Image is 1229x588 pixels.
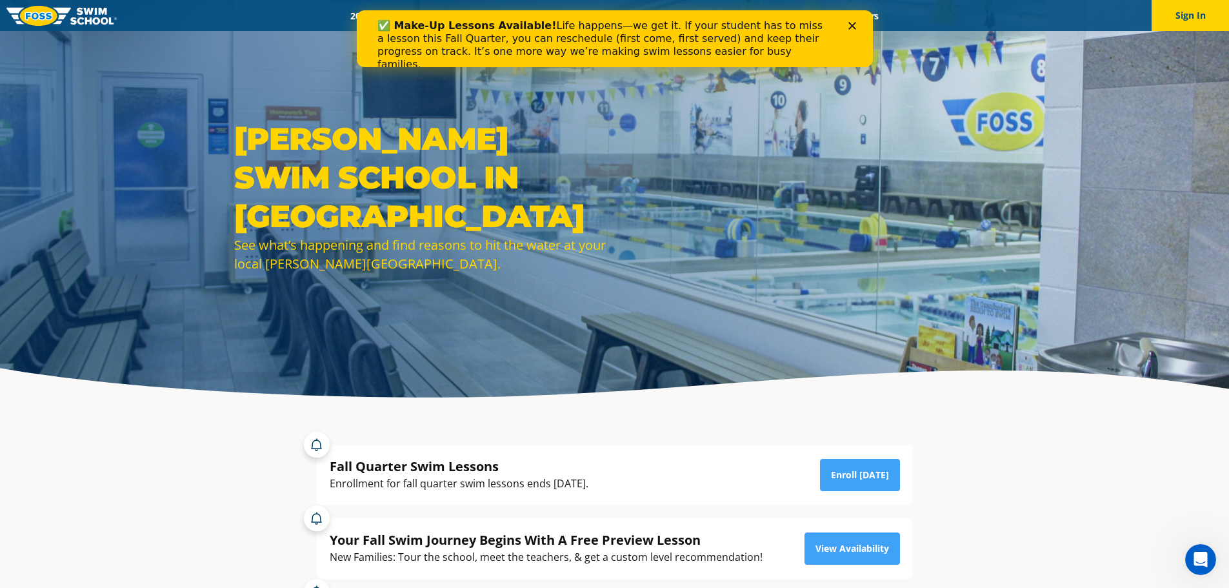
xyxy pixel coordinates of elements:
[357,10,873,67] iframe: Intercom live chat banner
[659,10,796,22] a: Swim Like [PERSON_NAME]
[234,236,608,273] div: See what’s happening and find reasons to hit the water at your local [PERSON_NAME][GEOGRAPHIC_DATA].
[795,10,836,22] a: Blog
[330,531,763,549] div: Your Fall Swim Journey Begins With A Free Preview Lesson
[420,10,474,22] a: Schools
[234,119,608,236] h1: [PERSON_NAME] Swim School in [GEOGRAPHIC_DATA]
[587,10,659,22] a: About FOSS
[804,532,900,565] a: View Availability
[330,475,588,492] div: Enrollment for fall quarter swim lessons ends [DATE].
[330,549,763,566] div: New Families: Tour the school, meet the teachers, & get a custom level recommendation!
[339,10,420,22] a: 2025 Calendar
[474,10,587,22] a: Swim Path® Program
[492,12,505,19] div: Close
[21,9,475,61] div: Life happens—we get it. If your student has to miss a lesson this Fall Quarter, you can reschedul...
[21,9,199,21] b: ✅ Make-Up Lessons Available!
[836,10,890,22] a: Careers
[1185,544,1216,575] iframe: Intercom live chat
[6,6,117,26] img: FOSS Swim School Logo
[330,458,588,475] div: Fall Quarter Swim Lessons
[820,459,900,491] a: Enroll [DATE]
